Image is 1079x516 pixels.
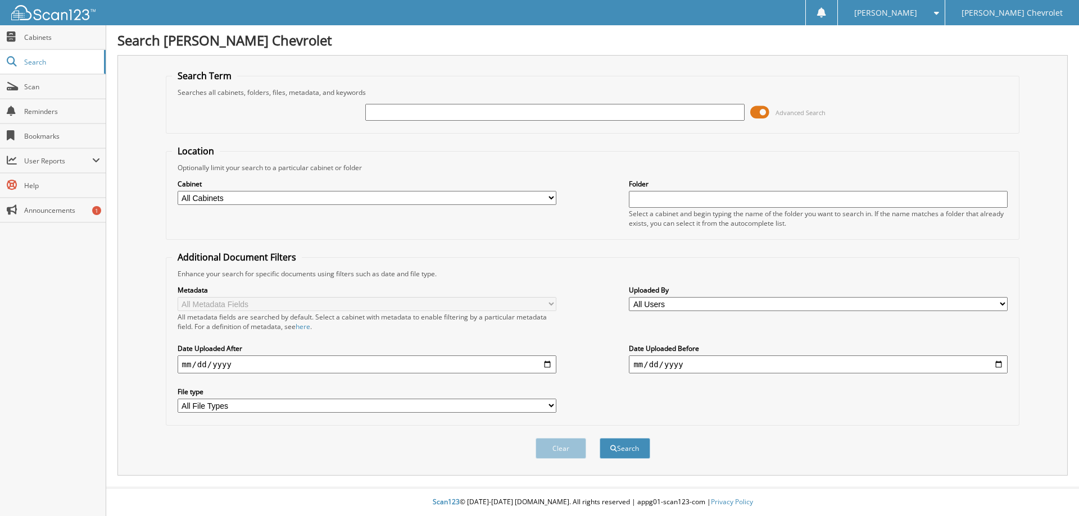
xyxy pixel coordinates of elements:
label: Folder [629,179,1008,189]
legend: Location [172,145,220,157]
div: Optionally limit your search to a particular cabinet or folder [172,163,1014,172]
img: scan123-logo-white.svg [11,5,96,20]
legend: Additional Document Filters [172,251,302,263]
label: Metadata [178,285,556,295]
a: here [296,322,310,331]
h1: Search [PERSON_NAME] Chevrolet [117,31,1068,49]
input: start [178,355,556,373]
legend: Search Term [172,70,237,82]
button: Clear [536,438,586,459]
button: Search [600,438,650,459]
span: User Reports [24,156,92,166]
div: Select a cabinet and begin typing the name of the folder you want to search in. If the name match... [629,209,1008,228]
span: Advanced Search [776,108,826,117]
span: Help [24,181,100,190]
span: Announcements [24,206,100,215]
span: Scan123 [433,497,460,506]
label: Date Uploaded After [178,344,556,353]
div: © [DATE]-[DATE] [DOMAIN_NAME]. All rights reserved | appg01-scan123-com | [106,488,1079,516]
span: Bookmarks [24,131,100,141]
div: Searches all cabinets, folders, files, metadata, and keywords [172,88,1014,97]
label: File type [178,387,556,396]
span: Search [24,57,98,67]
span: Cabinets [24,33,100,42]
span: Scan [24,82,100,92]
a: Privacy Policy [711,497,753,506]
span: [PERSON_NAME] Chevrolet [962,10,1063,16]
input: end [629,355,1008,373]
span: Reminders [24,107,100,116]
label: Cabinet [178,179,556,189]
div: Enhance your search for specific documents using filters such as date and file type. [172,269,1014,278]
label: Date Uploaded Before [629,344,1008,353]
div: 1 [92,206,101,215]
label: Uploaded By [629,285,1008,295]
div: All metadata fields are searched by default. Select a cabinet with metadata to enable filtering b... [178,312,556,331]
span: [PERSON_NAME] [854,10,917,16]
